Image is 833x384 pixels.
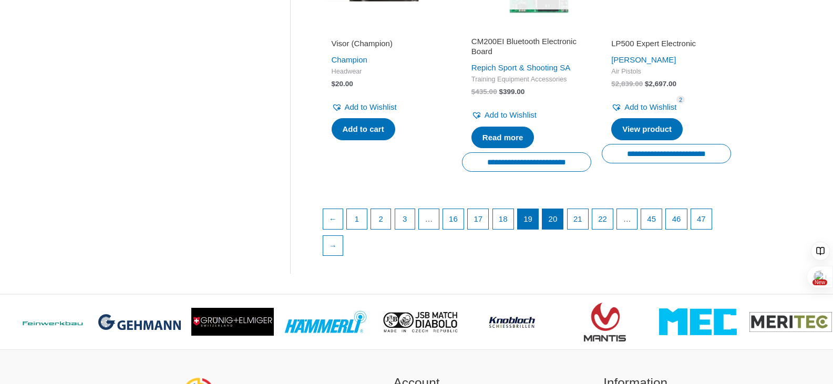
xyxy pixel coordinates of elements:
a: Page 20 [542,209,563,229]
iframe: Customer reviews powered by Trustpilot [471,24,582,36]
a: Page 1 [347,209,367,229]
a: CM200EI Bluetooth Electronic Board [471,36,582,61]
a: Page 17 [468,209,488,229]
a: LP500 Expert Electronic [611,38,722,53]
span: Page 19 [518,209,538,229]
bdi: 20.00 [332,80,353,88]
a: ← [323,209,343,229]
span: 2 [676,96,685,103]
span: $ [611,80,615,88]
iframe: Customer reviews powered by Trustpilot [611,24,722,36]
a: Page 2 [371,209,391,229]
a: → [323,236,343,256]
a: Page 47 [691,209,712,229]
span: $ [645,80,649,88]
span: $ [471,88,476,96]
a: Read more about “LP500 Expert Electronic” [611,118,683,140]
a: [PERSON_NAME] [611,55,676,64]
h2: LP500 Expert Electronic [611,38,722,49]
a: Add to Wishlist [611,100,676,115]
span: Headwear [332,67,442,76]
bdi: 435.00 [471,88,497,96]
span: Training Equipment Accessories [471,75,582,84]
span: Add to Wishlist [345,102,397,111]
a: Page 21 [568,209,588,229]
nav: Product Pagination [322,209,732,262]
a: Read more about “CM200EI Bluetooth Electronic Board” [471,127,534,149]
span: … [617,209,637,229]
a: Page 3 [395,209,415,229]
span: Add to Wishlist [624,102,676,111]
a: Add to Wishlist [471,108,537,122]
a: Champion [332,55,367,64]
a: Visor (Champion) [332,38,442,53]
span: … [419,209,439,229]
iframe: Customer reviews powered by Trustpilot [332,24,442,36]
a: Repich Sport & Shooting SA [471,63,570,72]
a: Page 18 [493,209,513,229]
bdi: 2,697.00 [645,80,676,88]
a: Page 45 [641,209,662,229]
a: Page 22 [592,209,613,229]
span: $ [332,80,336,88]
bdi: 399.00 [499,88,525,96]
span: Air Pistols [611,67,722,76]
h2: Visor (Champion) [332,38,442,49]
a: Add to Wishlist [332,100,397,115]
h2: CM200EI Bluetooth Electronic Board [471,36,582,57]
a: Add to cart: “Visor (Champion)” [332,118,395,140]
span: Add to Wishlist [485,110,537,119]
bdi: 2,839.00 [611,80,643,88]
a: Page 16 [443,209,464,229]
a: Page 46 [666,209,686,229]
span: $ [499,88,503,96]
